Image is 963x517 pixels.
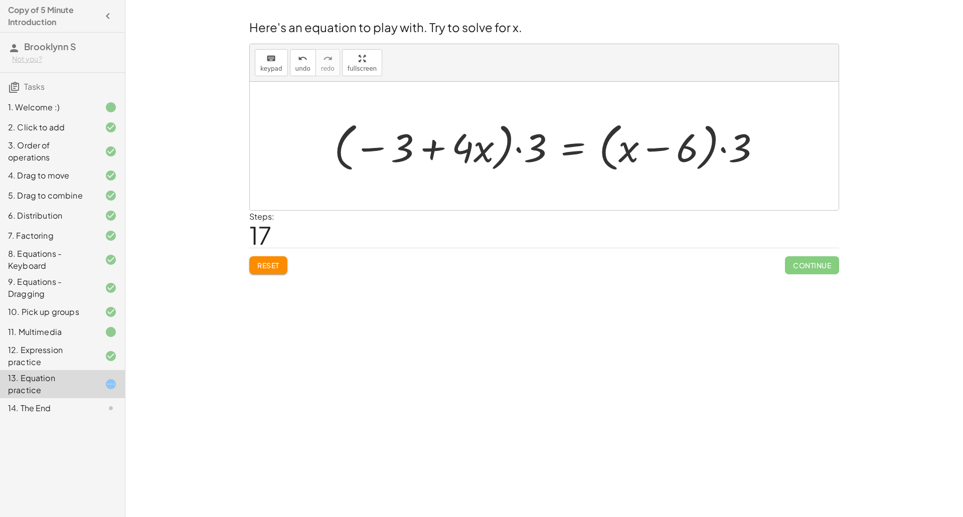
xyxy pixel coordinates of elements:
[105,306,117,318] i: Task finished and correct.
[321,65,335,72] span: redo
[105,101,117,113] i: Task finished.
[8,139,89,163] div: 3. Order of operations
[249,220,271,250] span: 17
[342,49,382,76] button: fullscreen
[315,49,340,76] button: redoredo
[105,350,117,362] i: Task finished and correct.
[105,145,117,157] i: Task finished and correct.
[8,101,89,113] div: 1. Welcome :)
[8,276,89,300] div: 9. Equations - Dragging
[266,53,276,65] i: keyboard
[323,53,333,65] i: redo
[8,306,89,318] div: 10. Pick up groups
[290,49,316,76] button: undoundo
[24,41,76,52] span: Brooklynn S
[298,53,307,65] i: undo
[8,4,99,28] h4: Copy of 5 Minute Introduction
[8,326,89,338] div: 11. Multimedia
[348,65,377,72] span: fullscreen
[249,211,274,222] label: Steps:
[105,254,117,266] i: Task finished and correct.
[249,20,522,35] span: Here's an equation to play with. Try to solve for x.
[8,121,89,133] div: 2. Click to add
[105,230,117,242] i: Task finished and correct.
[105,169,117,182] i: Task finished and correct.
[105,402,117,414] i: Task not started.
[8,190,89,202] div: 5. Drag to combine
[12,54,117,64] div: Not you?
[255,49,288,76] button: keyboardkeypad
[8,248,89,272] div: 8. Equations - Keyboard
[105,378,117,390] i: Task started.
[8,344,89,368] div: 12. Expression practice
[257,261,279,270] span: Reset
[8,402,89,414] div: 14. The End
[105,210,117,222] i: Task finished and correct.
[8,230,89,242] div: 7. Factoring
[295,65,310,72] span: undo
[105,190,117,202] i: Task finished and correct.
[8,169,89,182] div: 4. Drag to move
[8,210,89,222] div: 6. Distribution
[249,256,287,274] button: Reset
[260,65,282,72] span: keypad
[24,81,45,92] span: Tasks
[105,282,117,294] i: Task finished and correct.
[105,121,117,133] i: Task finished and correct.
[8,372,89,396] div: 13. Equation practice
[105,326,117,338] i: Task finished.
